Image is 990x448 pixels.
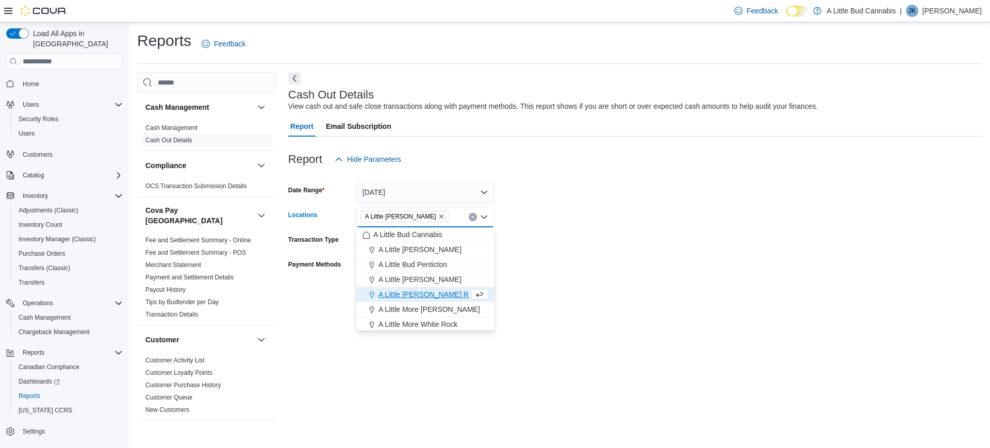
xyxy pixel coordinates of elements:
[14,113,62,125] a: Security Roles
[10,325,127,339] button: Chargeback Management
[365,211,436,222] span: A Little [PERSON_NAME]
[145,311,198,318] a: Transaction Details
[145,237,251,244] a: Fee and Settlement Summary - Online
[145,357,205,364] a: Customer Activity List
[145,236,251,244] span: Fee and Settlement Summary - Online
[137,354,276,420] div: Customer
[145,369,212,376] a: Customer Loyalty Points
[356,227,494,242] button: A Little Bud Cannabis
[19,169,48,181] button: Catalog
[145,160,186,171] h3: Compliance
[10,403,127,418] button: [US_STATE] CCRS
[19,98,43,111] button: Users
[197,34,250,54] a: Feedback
[10,126,127,141] button: Users
[2,296,127,310] button: Operations
[145,137,192,144] a: Cash Out Details
[137,122,276,151] div: Cash Management
[900,5,902,17] p: |
[10,389,127,403] button: Reports
[19,313,71,322] span: Cash Management
[19,206,78,214] span: Adjustments (Classic)
[2,168,127,182] button: Catalog
[730,1,782,21] a: Feedback
[378,244,461,255] span: A Little [PERSON_NAME]
[137,234,276,325] div: Cova Pay [GEOGRAPHIC_DATA]
[255,334,268,346] button: Customer
[10,232,127,246] button: Inventory Manager (Classic)
[19,264,70,272] span: Transfers (Classic)
[145,136,192,144] span: Cash Out Details
[14,276,123,289] span: Transfers
[145,273,234,281] span: Payment and Settlement Details
[19,278,44,287] span: Transfers
[23,151,53,159] span: Customers
[10,246,127,261] button: Purchase Orders
[145,182,247,190] span: OCS Transaction Submission Details
[29,28,123,49] span: Load All Apps in [GEOGRAPHIC_DATA]
[19,98,123,111] span: Users
[378,259,447,270] span: A Little Bud Penticton
[19,377,60,386] span: Dashboards
[10,310,127,325] button: Cash Management
[19,250,65,258] span: Purchase Orders
[14,311,123,324] span: Cash Management
[14,276,48,289] a: Transfers
[145,205,253,226] button: Cova Pay [GEOGRAPHIC_DATA]
[145,394,192,401] a: Customer Queue
[19,221,62,229] span: Inventory Count
[19,425,49,438] a: Settings
[356,302,494,317] button: A Little More [PERSON_NAME]
[288,72,301,85] button: Next
[2,76,127,91] button: Home
[145,102,253,112] button: Cash Management
[145,381,221,389] span: Customer Purchase History
[145,381,221,389] a: Customer Purchase History
[145,335,253,345] button: Customer
[145,102,209,112] h3: Cash Management
[288,211,318,219] label: Locations
[19,148,57,161] a: Customers
[10,261,127,275] button: Transfers (Classic)
[469,213,477,221] button: Clear input
[356,242,494,257] button: A Little [PERSON_NAME]
[145,369,212,377] span: Customer Loyalty Points
[23,299,53,307] span: Operations
[14,204,82,217] a: Adjustments (Classic)
[909,5,916,17] span: JK
[19,346,48,359] button: Reports
[14,326,123,338] span: Chargeback Management
[288,186,325,194] label: Date Range
[145,298,219,306] span: Tips by Budtender per Day
[19,297,123,309] span: Operations
[378,304,480,314] span: A Little More [PERSON_NAME]
[137,180,276,196] div: Compliance
[290,116,313,137] span: Report
[145,406,189,413] a: New Customers
[10,112,127,126] button: Security Roles
[922,5,982,17] p: [PERSON_NAME]
[356,227,494,332] div: Choose from the following options
[14,390,123,402] span: Reports
[14,247,123,260] span: Purchase Orders
[2,97,127,112] button: Users
[480,213,488,221] button: Close list of options
[145,182,247,190] a: OCS Transaction Submission Details
[2,345,127,360] button: Reports
[2,189,127,203] button: Inventory
[747,6,778,16] span: Feedback
[145,249,246,256] a: Fee and Settlement Summary - POS
[23,192,48,200] span: Inventory
[19,425,123,438] span: Settings
[378,319,457,329] span: A Little More White Rock
[23,80,39,88] span: Home
[145,356,205,364] span: Customer Activity List
[14,262,123,274] span: Transfers (Classic)
[145,274,234,281] a: Payment and Settlement Details
[145,393,192,402] span: Customer Queue
[19,115,58,123] span: Security Roles
[827,5,896,17] p: A Little Bud Cannabis
[347,154,401,164] span: Hide Parameters
[14,361,123,373] span: Canadian Compliance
